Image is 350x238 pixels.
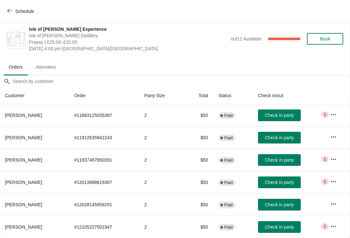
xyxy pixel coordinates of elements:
[265,135,294,140] span: Check in party
[258,221,301,233] button: Check in party
[29,26,227,32] span: Isle of [PERSON_NAME] Experience
[265,180,294,185] span: Check in party
[307,33,343,45] button: Book
[231,36,262,41] span: 0 of 12 Available
[139,126,184,149] td: 2
[224,158,233,163] span: Paid
[4,61,28,73] span: Orders
[265,224,294,230] span: Check in party
[139,216,184,238] td: 2
[224,225,233,230] span: Paid
[224,202,233,208] span: Paid
[13,75,350,87] input: Search by customer
[69,104,139,126] td: # 11683125035387
[139,171,184,193] td: 2
[324,157,326,162] span: 1
[265,113,294,118] span: Check in party
[265,157,294,163] span: Check in party
[224,180,233,185] span: Paid
[6,31,25,47] img: Isle of Harris Gin Experience
[184,126,214,149] td: $50
[3,6,39,17] button: Schedule
[29,45,227,52] span: [DATE] 4:00 pm [GEOGRAPHIC_DATA]/[GEOGRAPHIC_DATA]
[15,9,34,14] span: Schedule
[69,171,139,193] td: # 12013688619387
[5,113,42,118] span: [PERSON_NAME]
[69,149,139,171] td: # 11937467892091
[139,193,184,216] td: 2
[139,104,184,126] td: 2
[258,176,301,188] button: Check in party
[258,132,301,143] button: Check in party
[265,202,294,207] span: Check in party
[253,87,325,104] th: Check in/out
[69,193,139,216] td: # 12028145959291
[320,36,330,41] span: Book
[69,87,139,104] th: Order
[30,61,61,73] span: Attendees
[139,149,184,171] td: 2
[184,87,214,104] th: Total
[184,171,214,193] td: $50
[184,193,214,216] td: $50
[184,216,214,238] td: $50
[324,224,326,229] span: 1
[258,154,301,166] button: Check in party
[69,126,139,149] td: # 11912635941243
[5,180,42,185] span: [PERSON_NAME]
[5,157,42,163] span: [PERSON_NAME]
[258,199,301,210] button: Check in party
[139,87,184,104] th: Party Size
[5,135,42,140] span: [PERSON_NAME]
[69,216,139,238] td: # 12105227501947
[324,112,326,117] span: 1
[224,113,233,118] span: Paid
[29,32,227,39] span: Isle of [PERSON_NAME] Distillery
[5,202,42,207] span: [PERSON_NAME]
[29,39,227,45] span: Prepay | £25.00–£20.00
[184,104,214,126] td: $50
[224,135,233,141] span: Paid
[5,224,42,230] span: [PERSON_NAME]
[213,87,253,104] th: Status
[258,109,301,121] button: Check in party
[324,179,326,184] span: 1
[184,149,214,171] td: $50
